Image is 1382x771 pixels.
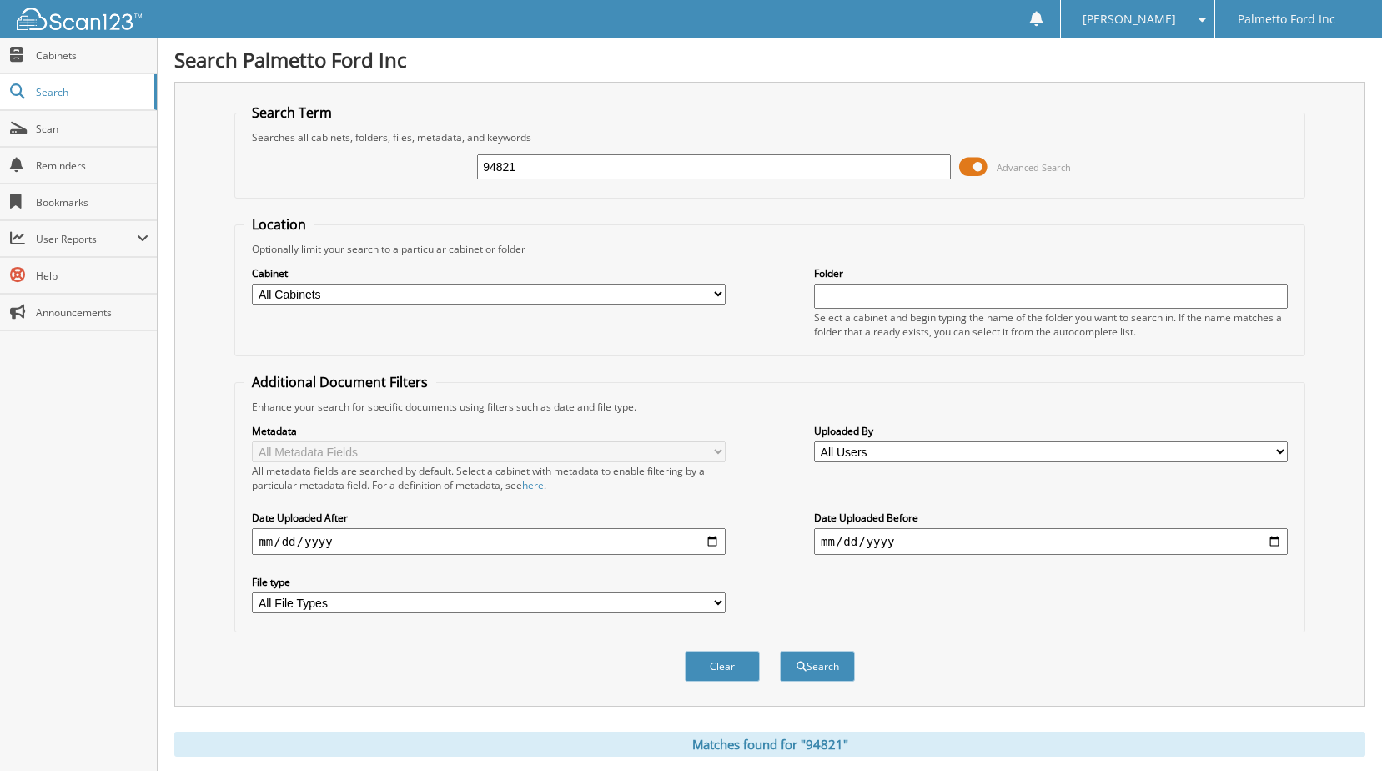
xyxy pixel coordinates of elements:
label: Metadata [252,424,726,438]
span: Bookmarks [36,195,148,209]
span: Help [36,269,148,283]
div: Searches all cabinets, folders, files, metadata, and keywords [244,130,1295,144]
span: Scan [36,122,148,136]
input: start [252,528,726,555]
span: [PERSON_NAME] [1083,14,1176,24]
label: File type [252,575,726,589]
div: Matches found for "94821" [174,732,1365,757]
button: Clear [685,651,760,682]
span: Reminders [36,159,148,173]
span: Advanced Search [997,161,1071,174]
div: Select a cabinet and begin typing the name of the folder you want to search in. If the name match... [814,310,1288,339]
span: Search [36,85,146,99]
div: All metadata fields are searched by default. Select a cabinet with metadata to enable filtering b... [252,464,726,492]
span: Palmetto Ford Inc [1238,14,1335,24]
span: Announcements [36,305,148,320]
h1: Search Palmetto Ford Inc [174,46,1365,73]
input: end [814,528,1288,555]
label: Folder [814,266,1288,280]
legend: Location [244,215,314,234]
span: Cabinets [36,48,148,63]
legend: Search Term [244,103,340,122]
div: Optionally limit your search to a particular cabinet or folder [244,242,1295,256]
label: Date Uploaded After [252,511,726,525]
a: here [522,478,544,492]
button: Search [780,651,855,682]
img: scan123-logo-white.svg [17,8,142,30]
div: Enhance your search for specific documents using filters such as date and file type. [244,400,1295,414]
label: Cabinet [252,266,726,280]
label: Uploaded By [814,424,1288,438]
label: Date Uploaded Before [814,511,1288,525]
legend: Additional Document Filters [244,373,436,391]
span: User Reports [36,232,137,246]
